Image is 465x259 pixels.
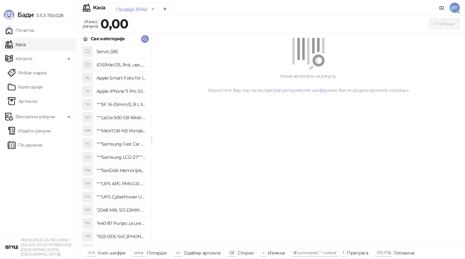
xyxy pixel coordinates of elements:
h4: "923-0315 SVC,IPHONE 5/5S BATTERY REMOVAL TRAY Držač za iPhone sa kojim se otvara display [97,231,146,242]
a: Издати рачуни [8,124,51,137]
span: ⌫ [229,250,234,255]
a: претрагу [264,87,284,93]
h4: """Samsung LCD 27"""" C27F390FHUXEN""" [97,152,146,162]
span: Бади [17,11,34,19]
a: Почетна [5,24,34,37]
div: "FC [82,139,93,149]
div: "S5 [82,231,93,242]
span: + [263,250,264,255]
div: "MK [82,165,93,176]
div: Претрага [347,249,368,257]
div: Продаја 35942 [116,6,148,13]
h4: Servis (28) [97,46,146,57]
a: По данима [8,139,42,151]
div: "18 [82,99,93,110]
h4: """MAXTOR M3 Portable 2TB 2.5"""" crni eksterni hard disk HX-M201TCB/GM""" [97,126,146,136]
span: ↑/↓ [175,250,181,255]
h4: """UPS APC PM5-GR, Essential Surge Arrest,5 utic_nica""" [97,178,146,189]
span: Каталог [15,52,33,65]
span: 3.11.3-710c028 [34,13,63,18]
div: Готовина [394,249,414,257]
button: Add tab [158,3,171,15]
div: "SD [82,245,93,255]
h4: """EF 16-35mm/2, 8 L III USM""" [97,99,146,110]
h4: """UPS CyberPower UT650EG, 650VA/360W , line-int., s_uko, desktop""" [97,192,146,202]
h4: """Samsung Fast Car Charge Adapter, brzi auto punja_, boja crna""" [97,139,146,149]
div: Потврди [147,249,167,257]
a: Категорије [8,81,43,93]
span: PP [449,3,460,13]
h4: Apple iPhone 11 Pro Silicone Case - Black [97,86,146,96]
span: f [343,250,344,255]
div: "5G [82,112,93,123]
div: "L2 [82,152,93,162]
a: Каса [5,38,26,51]
h4: Apple Smart Folio for iPad mini (A17 Pro) - Sage [97,73,146,83]
div: AS [82,73,93,83]
div: AI [82,86,93,96]
div: Сторно [238,249,254,257]
div: Унос шифре [98,249,126,257]
a: унесите шифру [293,87,328,93]
div: Каса [93,5,105,10]
div: Нема артикала на рачуну. Користите бар код читач, или како бисте додали артикле на рачун. [160,72,457,94]
a: Документација [437,3,447,13]
strong: 0,00 [100,16,128,32]
span: ⌘ command / ⌃ control [293,250,336,255]
h4: "923-0448 SVC,IPHONE,TOURQUE DRIVER KIT .65KGF- CM Šrafciger " [97,245,146,255]
div: Измена [268,249,284,257]
a: Робне марке [8,66,47,79]
div: "MP [82,126,93,136]
button: remove [149,6,157,12]
h4: "440-87 Punjac za uredjaje sa micro USB portom 4/1, Stand." [97,218,146,228]
a: ArtikliАртикли [8,95,37,108]
span: enter [134,250,144,255]
div: Све категорије [91,35,125,42]
small: PREDUZEĆE ZA TRGOVINU I USLUGE ISTYLE STORES DOO [GEOGRAPHIC_DATA] ([GEOGRAPHIC_DATA]) [21,238,72,256]
span: Фискални рачуни [15,110,55,123]
h4: "2048 MB, SO-DIMM DDRII, 667 MHz, Napajanje 1,8 0,1 V, Latencija CL5" [97,205,146,215]
h4: """SanDisk Memorijska kartica 256GB microSDXC sa SD adapterom SDSQXA1-256G-GN6MA - Extreme PLUS, ... [97,165,146,176]
div: "CU [82,192,93,202]
span: 0-9 [88,250,94,255]
span: F10 / F16 [377,250,391,255]
img: 64x64-companyLogo-77b92cf4-9946-4f36-9751-bf7bb5fd2c7d.png [5,241,18,254]
div: "AP [82,178,93,189]
div: Износ рачуна [81,17,99,30]
h4: iOS/MacOS_first_use_assistance (4) [97,60,146,70]
div: Одабир артикла [184,249,220,257]
img: Logo [4,10,14,20]
div: grid [78,45,151,246]
div: "MS [82,205,93,215]
button: Плаћање [429,19,460,29]
h4: """LaCie 500 GB Rikiki USB 3.0 / Ultra Compact & Resistant aluminum / USB 3.0 / 2.5""""""" [97,112,146,123]
div: "PU [82,218,93,228]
